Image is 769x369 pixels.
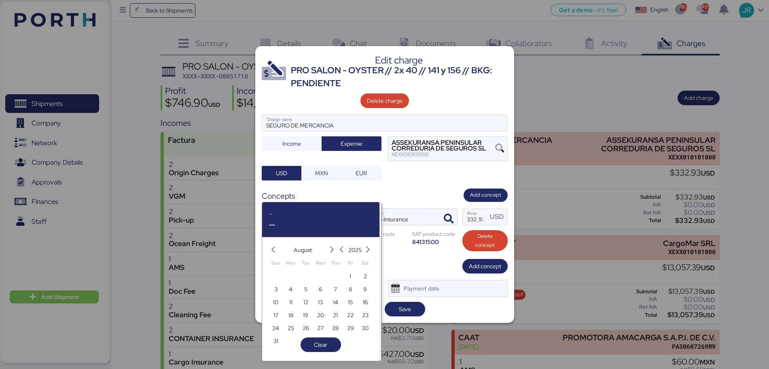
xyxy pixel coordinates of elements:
[344,322,356,334] button: 29
[360,93,409,108] button: Delete charge
[285,322,297,334] button: 25
[300,283,312,295] button: 5
[318,297,323,307] span: 13
[262,136,322,151] button: Income
[304,284,307,294] span: 5
[362,323,369,333] span: 30
[359,283,371,295] button: 9
[362,209,438,225] input: Concept
[359,322,371,334] button: 30
[329,296,341,308] button: 14
[359,270,371,282] button: 2
[270,335,282,347] button: 31
[349,284,352,294] span: 8
[282,139,301,148] span: Income
[364,271,367,281] span: 2
[273,336,278,346] span: 31
[359,257,371,269] div: Sat
[362,230,407,238] div: SAT unit code
[363,297,368,307] span: 16
[301,337,341,352] button: Clear
[329,322,341,334] button: 28
[362,238,407,246] div: E48
[291,64,508,90] div: PRO SALON - OYSTER // 2x 40 // 141 y 156 // BKG: PENDIENTE
[289,297,292,307] span: 11
[262,115,507,131] input: Charge name
[470,191,501,199] span: Add concept
[333,297,338,307] span: 14
[300,296,312,308] button: 12
[399,304,411,314] span: Save
[300,257,312,269] div: Tue
[334,284,337,294] span: 7
[301,166,341,180] button: MXN
[276,168,287,178] span: USD
[362,310,369,320] span: 23
[315,168,328,178] span: MXN
[332,323,339,333] span: 28
[262,166,302,180] button: USD
[344,296,356,308] button: 15
[272,323,279,333] span: 24
[333,310,338,320] span: 21
[412,230,458,238] div: SAT product code
[329,283,341,295] button: 7
[392,152,495,157] div: XEXX010101000
[344,283,356,295] button: 8
[392,140,495,152] div: ASSEKURANSA PENINSULAR CORREDURIA DE SEGUROS SL
[359,309,371,321] button: 23
[270,283,282,295] button: 3
[348,297,353,307] span: 15
[363,284,367,294] span: 9
[347,323,354,333] span: 29
[464,189,508,202] button: Add concept
[273,310,278,320] span: 17
[314,322,326,334] button: 27
[303,310,308,320] span: 19
[314,257,326,269] div: Wed
[347,310,354,320] span: 22
[289,284,292,294] span: 4
[270,309,282,321] button: 17
[469,261,501,271] span: Add concept
[303,323,309,333] span: 26
[412,238,458,246] div: 84131500
[469,232,501,250] span: Delete concept
[288,323,294,333] span: 25
[329,257,341,269] div: Thu
[341,166,381,180] button: EUR
[314,309,326,321] button: 20
[300,309,312,321] button: 19
[344,270,356,282] button: 1
[285,283,297,295] button: 4
[350,271,351,281] span: 1
[300,322,312,334] button: 26
[322,136,381,151] button: Expense
[270,257,282,269] div: Sun
[344,257,356,269] div: Fri
[359,296,371,308] button: 16
[273,297,278,307] span: 10
[347,244,363,257] button: 2025
[462,230,508,251] button: Delete concept
[294,245,312,255] span: August
[270,296,282,308] button: 10
[329,309,341,321] button: 21
[341,139,362,148] span: Expense
[440,210,457,227] button: ConceptConcept
[344,309,356,321] button: 22
[385,302,425,316] button: Save
[292,244,314,257] button: August
[274,284,278,294] span: 3
[317,310,324,320] span: 20
[314,283,326,295] button: 6
[269,209,373,219] div: —
[269,219,373,231] div: —
[262,190,295,202] div: Concepts
[317,323,324,333] span: 27
[314,296,326,308] button: 13
[490,212,507,222] div: USD
[285,309,297,321] button: 18
[367,96,403,106] span: Delete charge
[285,296,297,308] button: 11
